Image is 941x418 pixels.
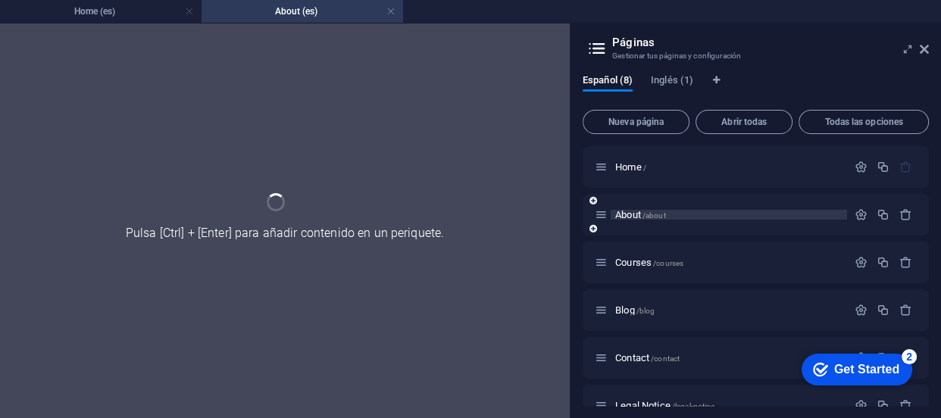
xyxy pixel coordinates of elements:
[611,305,847,315] div: Blog/blog
[202,3,403,20] h4: About (es)
[799,110,929,134] button: Todas las opciones
[589,117,683,126] span: Nueva página
[12,8,123,39] div: Get Started 2 items remaining, 60% complete
[899,208,912,221] div: Eliminar
[615,161,646,173] span: Haz clic para abrir la página
[45,17,110,30] div: Get Started
[855,256,868,269] div: Configuración
[899,161,912,173] div: La página principal no puede eliminarse
[877,208,889,221] div: Duplicar
[615,304,655,316] span: Haz clic para abrir la página
[615,352,680,363] span: Haz clic para abrir la página
[899,304,912,317] div: Eliminar
[877,304,889,317] div: Duplicar
[651,71,693,92] span: Inglés (1)
[672,402,714,410] span: /legal-notice
[636,307,655,315] span: /blog
[612,36,929,49] h2: Páginas
[855,399,868,412] div: Configuración
[611,257,847,267] div: Courses/courses
[642,211,666,220] span: /about
[611,401,847,410] div: Legal Notice/legal-notice
[615,400,714,411] span: Haz clic para abrir la página
[583,75,929,104] div: Pestañas de idiomas
[899,399,912,412] div: Eliminar
[805,117,922,126] span: Todas las opciones
[611,353,847,363] div: Contact/contact
[899,256,912,269] div: Eliminar
[583,110,689,134] button: Nueva página
[611,210,847,220] div: About/about
[612,49,899,63] h3: Gestionar tus páginas y configuración
[696,110,793,134] button: Abrir todas
[611,162,847,172] div: Home/
[653,259,683,267] span: /courses
[583,71,633,92] span: Español (8)
[643,164,646,172] span: /
[615,257,683,268] span: Courses
[877,161,889,173] div: Duplicar
[877,256,889,269] div: Duplicar
[877,399,889,412] div: Duplicar
[615,209,666,220] span: About
[855,304,868,317] div: Configuración
[702,117,786,126] span: Abrir todas
[855,161,868,173] div: Configuración
[855,208,868,221] div: Configuración
[112,3,127,18] div: 2
[651,354,680,363] span: /contact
